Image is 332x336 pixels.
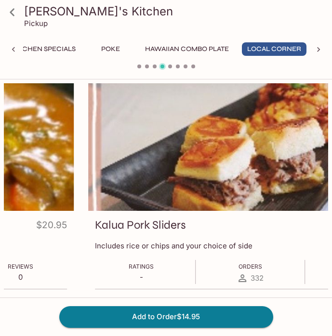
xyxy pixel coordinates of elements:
[8,272,33,282] p: 0
[59,306,273,327] button: Add to Order$14.95
[89,42,132,56] button: Poke
[129,263,154,270] span: Ratings
[239,263,262,270] span: Orders
[95,297,178,308] h4: Your Side of Choice
[24,4,324,19] h3: [PERSON_NAME]'s Kitchen
[251,273,264,283] span: 332
[140,42,234,56] button: Hawaiian Combo Plate
[24,19,48,28] p: Pickup
[36,218,67,236] h4: $20.95
[95,218,186,233] h3: Kalua Pork Sliders
[8,263,33,270] span: Reviews
[129,272,154,282] p: -
[242,42,306,56] button: Local Corner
